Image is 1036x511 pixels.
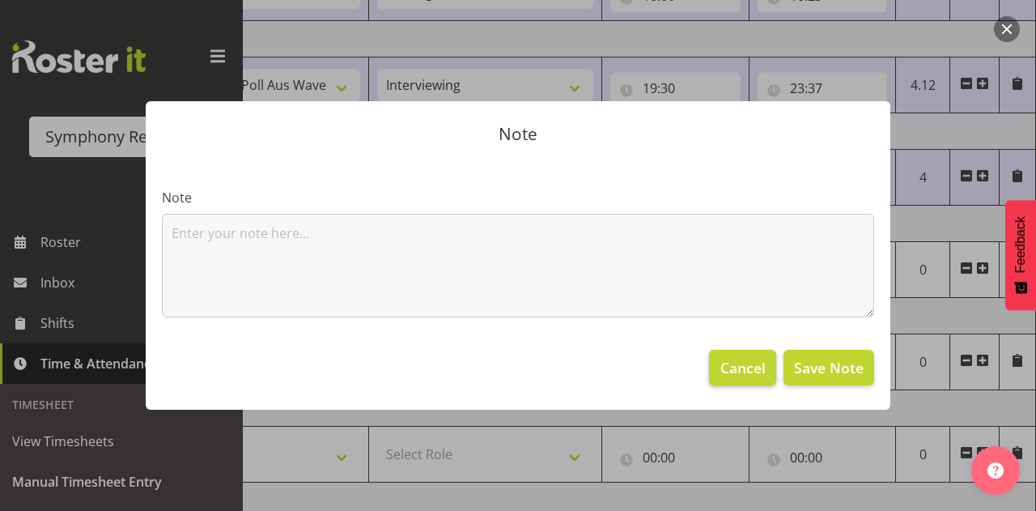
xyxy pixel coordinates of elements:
p: Note [162,126,874,143]
button: Cancel [709,350,775,385]
span: Cancel [720,357,766,378]
span: Save Note [794,357,864,378]
button: Feedback - Show survey [1005,200,1036,310]
label: Note [162,188,874,207]
button: Save Note [783,350,874,385]
span: Feedback [1013,216,1028,273]
img: help-xxl-2.png [987,462,1004,479]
